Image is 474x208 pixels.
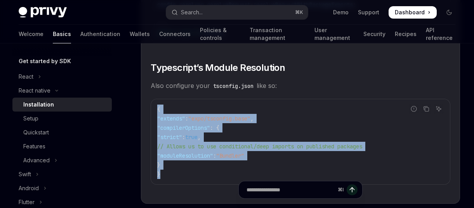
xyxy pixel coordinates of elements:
div: Installation [23,100,54,109]
button: Send message [347,184,358,195]
a: API reference [426,25,455,43]
a: Security [363,25,385,43]
button: Toggle Advanced section [12,153,112,167]
span: : [182,134,185,141]
a: Transaction management [250,25,306,43]
a: Demo [333,9,349,16]
a: Authentication [80,25,120,43]
span: , [198,134,201,141]
span: , [250,115,253,122]
div: Android [19,184,39,193]
a: Quickstart [12,125,112,139]
span: "compilerOptions" [157,124,210,131]
span: } [157,162,160,168]
a: Welcome [19,25,43,43]
span: ⌘ K [295,9,303,15]
button: Toggle Swift section [12,167,112,181]
button: Toggle Android section [12,181,112,195]
div: Quickstart [23,128,49,137]
span: Dashboard [395,9,425,16]
span: Typescript’s Module Resolution [151,62,285,74]
span: "Bundler" [216,152,244,159]
a: Basics [53,25,71,43]
a: Support [358,9,379,16]
a: Recipes [395,25,417,43]
div: Search... [181,8,203,17]
a: Wallets [130,25,150,43]
span: // Allows us to use conditional/deep imports on published packages [157,143,362,150]
a: Setup [12,112,112,125]
span: true [185,134,198,141]
button: Open search [166,5,307,19]
div: Features [23,142,45,151]
a: Installation [12,98,112,112]
button: Report incorrect code [409,104,419,114]
span: { [157,106,160,113]
a: Connectors [159,25,191,43]
a: Dashboard [389,6,437,19]
span: "expo/tsconfig.base" [188,115,250,122]
code: tsconfig.json [210,82,257,90]
h5: Get started by SDK [19,57,71,66]
button: Ask AI [434,104,444,114]
span: } [157,171,160,178]
a: Features [12,139,112,153]
button: Toggle React section [12,70,112,84]
input: Ask a question... [247,181,335,198]
button: Toggle React native section [12,84,112,98]
div: Advanced [23,156,50,165]
span: : [213,152,216,159]
span: : [185,115,188,122]
a: User management [314,25,354,43]
a: Policies & controls [200,25,240,43]
div: React native [19,86,50,95]
button: Copy the contents from the code block [421,104,431,114]
span: : { [210,124,219,131]
div: Swift [19,170,31,179]
img: dark logo [19,7,67,18]
span: "extends" [157,115,185,122]
div: Setup [23,114,38,123]
div: Flutter [19,198,35,207]
div: React [19,72,33,81]
button: Toggle dark mode [443,6,455,19]
span: "strict" [157,134,182,141]
span: Also configure your like so: [151,80,450,91]
span: "moduleResolution" [157,152,213,159]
